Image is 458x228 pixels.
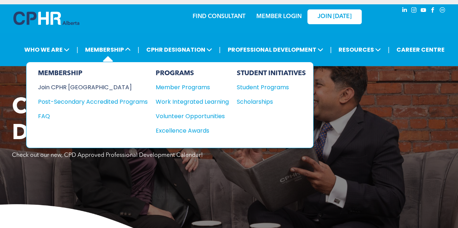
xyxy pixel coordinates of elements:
[156,83,222,92] div: Member Programs
[13,12,79,25] img: A blue and white logo for cp alberta
[138,42,139,57] li: |
[438,6,446,16] a: Social network
[156,126,222,135] div: Excellence Awards
[237,97,299,106] div: Scholarships
[38,112,137,121] div: FAQ
[225,43,325,56] span: PROFESSIONAL DEVELOPMENT
[156,126,229,135] a: Excellence Awards
[38,97,148,106] a: Post-Secondary Accredited Programs
[388,42,390,57] li: |
[156,69,229,77] div: PROGRAMS
[336,43,383,56] span: RESOURCES
[38,97,137,106] div: Post-Secondary Accredited Programs
[38,83,148,92] a: Join CPHR [GEOGRAPHIC_DATA]
[38,112,148,121] a: FAQ
[83,43,133,56] span: MEMBERSHIP
[156,83,229,92] a: Member Programs
[38,83,137,92] div: Join CPHR [GEOGRAPHIC_DATA]
[12,97,263,145] span: Continuing Professional Development
[144,43,214,56] span: CPHR DESIGNATION
[237,69,306,77] div: STUDENT INITIATIVES
[156,97,229,106] a: Work Integrated Learning
[12,152,203,158] span: Check out our new, CPD Approved Professional Development Calendar!
[156,112,222,121] div: Volunteer Opportunities
[76,42,78,57] li: |
[237,83,306,92] a: Student Programs
[394,43,447,56] a: CAREER CENTRE
[219,42,221,57] li: |
[156,112,229,121] a: Volunteer Opportunities
[401,6,409,16] a: linkedin
[429,6,437,16] a: facebook
[410,6,418,16] a: instagram
[330,42,332,57] li: |
[22,43,72,56] span: WHO WE ARE
[38,69,148,77] div: MEMBERSHIP
[237,83,299,92] div: Student Programs
[256,14,302,20] a: MEMBER LOGIN
[420,6,428,16] a: youtube
[193,14,245,20] a: FIND CONSULTANT
[307,9,362,24] a: JOIN [DATE]
[156,97,222,106] div: Work Integrated Learning
[237,97,306,106] a: Scholarships
[318,13,352,20] span: JOIN [DATE]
